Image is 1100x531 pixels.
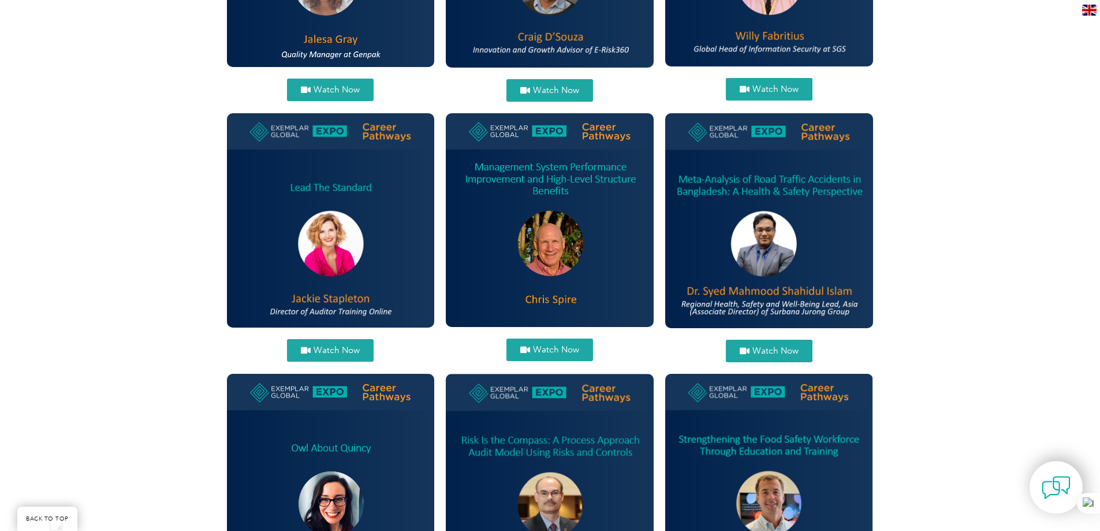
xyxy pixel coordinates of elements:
span: Watch Now [752,85,799,94]
span: Watch Now [314,86,360,94]
a: Watch Now [726,78,812,101]
img: Spire [446,113,654,327]
span: Watch Now [752,347,799,355]
a: Watch Now [506,339,593,361]
a: BACK TO TOP [17,507,77,531]
a: Watch Now [726,340,812,362]
a: Watch Now [287,339,374,362]
a: Watch Now [506,79,593,102]
span: Watch Now [314,346,360,355]
span: Watch Now [533,86,579,95]
img: jackie [227,113,435,328]
a: Watch Now [287,79,374,101]
img: en [1082,5,1097,16]
img: Syed [665,113,873,328]
img: contact-chat.png [1042,473,1071,502]
span: Watch Now [533,346,579,354]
